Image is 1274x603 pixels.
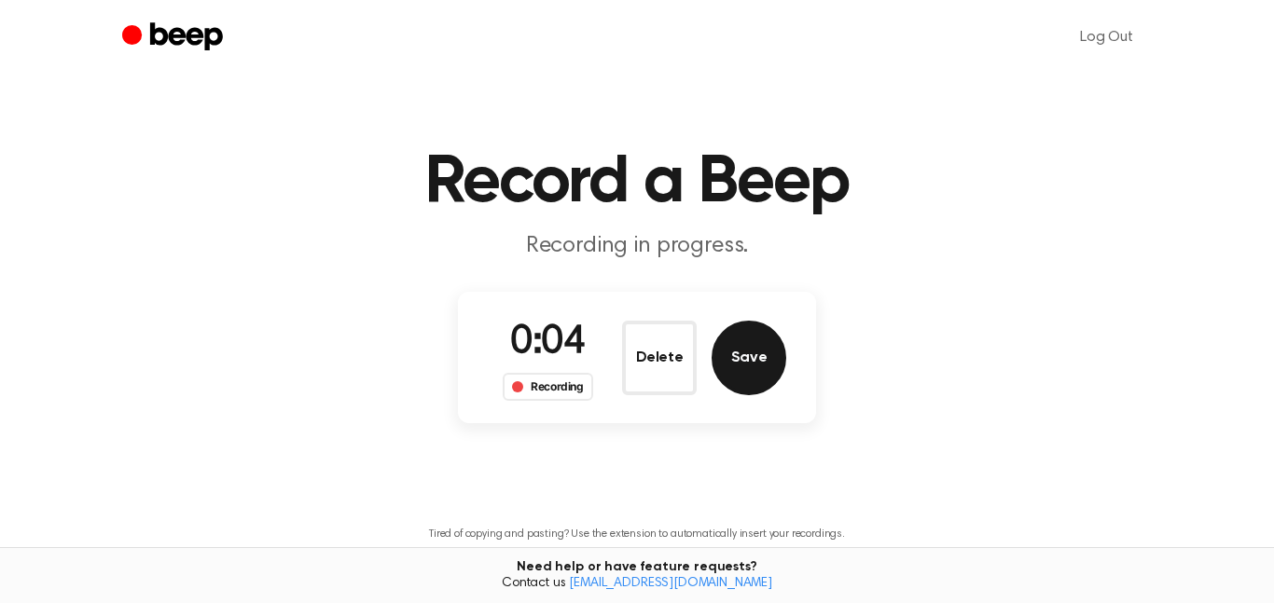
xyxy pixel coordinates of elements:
h1: Record a Beep [159,149,1115,216]
span: 0:04 [510,323,585,363]
button: Delete Audio Record [622,321,697,395]
p: Tired of copying and pasting? Use the extension to automatically insert your recordings. [429,528,845,541]
p: Recording in progress. [279,231,995,262]
a: Log Out [1061,15,1152,60]
a: [EMAIL_ADDRESS][DOMAIN_NAME] [569,577,772,590]
a: Beep [122,20,228,56]
div: Recording [503,373,593,401]
span: Contact us [11,576,1263,593]
button: Save Audio Record [712,321,786,395]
